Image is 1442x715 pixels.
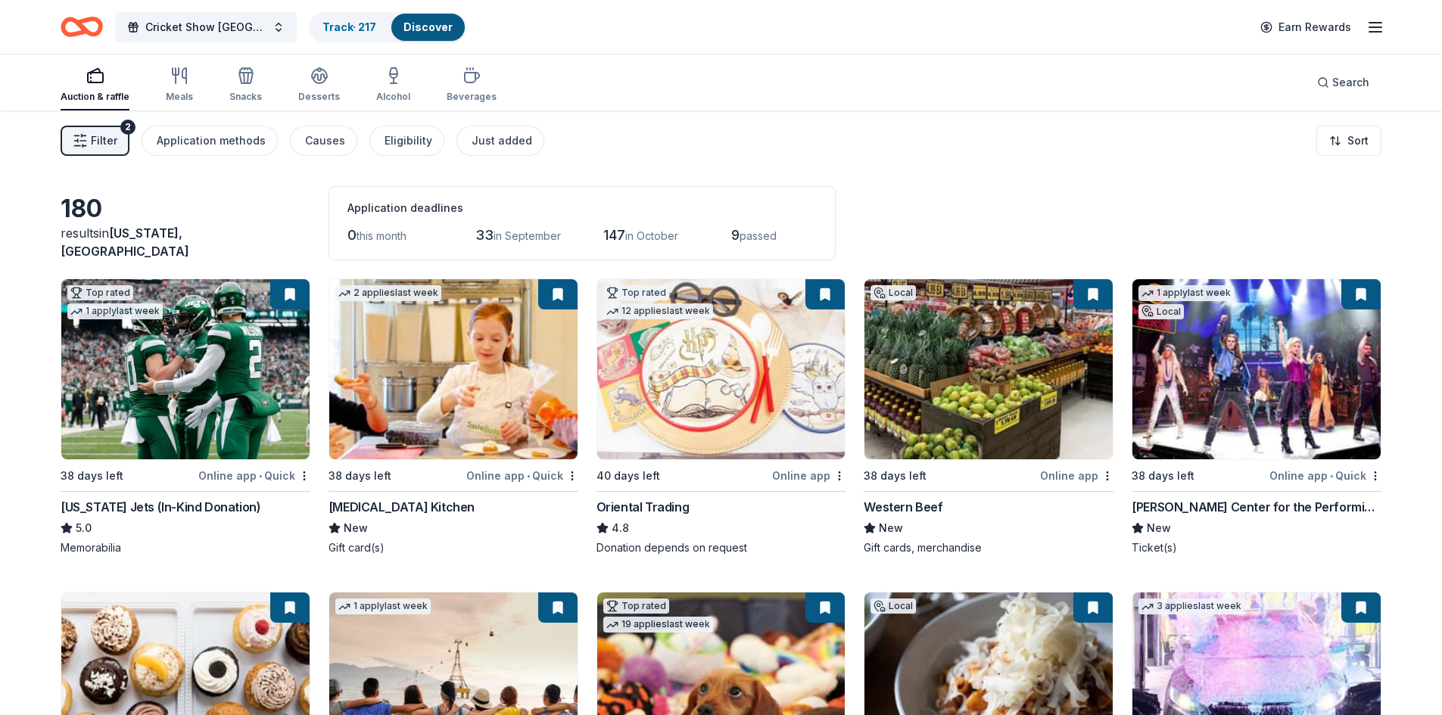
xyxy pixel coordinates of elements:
[864,498,942,516] div: Western Beef
[76,519,92,537] span: 5.0
[142,126,278,156] button: Application methods
[456,126,544,156] button: Just added
[603,285,669,300] div: Top rated
[61,61,129,110] button: Auction & raffle
[596,467,660,485] div: 40 days left
[329,467,391,485] div: 38 days left
[625,229,678,242] span: in October
[603,303,713,319] div: 12 applies last week
[1251,14,1360,41] a: Earn Rewards
[329,278,578,555] a: Image for Taste Buds Kitchen2 applieslast week38 days leftOnline app•Quick[MEDICAL_DATA] KitchenN...
[596,498,690,516] div: Oriental Trading
[447,91,497,103] div: Beverages
[1132,540,1381,555] div: Ticket(s)
[385,132,432,150] div: Eligibility
[61,91,129,103] div: Auction & raffle
[166,91,193,103] div: Meals
[603,598,669,614] div: Top rated
[229,61,262,110] button: Snacks
[61,498,260,516] div: [US_STATE] Jets (In-Kind Donation)
[1132,278,1381,555] a: Image for Tilles Center for the Performing Arts1 applylast weekLocal38 days leftOnline app•Quick[...
[298,91,340,103] div: Desserts
[61,279,310,459] img: Image for New York Jets (In-Kind Donation)
[1132,498,1381,516] div: [PERSON_NAME] Center for the Performing Arts
[864,279,1113,459] img: Image for Western Beef
[1147,519,1171,537] span: New
[1040,466,1113,485] div: Online app
[115,12,297,42] button: Cricket Show [GEOGRAPHIC_DATA]
[1138,598,1244,614] div: 3 applies last week
[1330,470,1333,482] span: •
[335,598,431,614] div: 1 apply last week
[472,132,532,150] div: Just added
[731,227,740,243] span: 9
[1138,304,1184,319] div: Local
[475,227,494,243] span: 33
[61,194,310,224] div: 180
[603,617,713,633] div: 19 applies last week
[329,279,578,459] img: Image for Taste Buds Kitchen
[870,598,916,614] div: Local
[1269,466,1381,485] div: Online app Quick
[61,126,129,156] button: Filter2
[229,91,262,103] div: Snacks
[305,132,345,150] div: Causes
[879,519,903,537] span: New
[596,540,846,555] div: Donation depends on request
[603,227,625,243] span: 147
[597,279,846,459] img: Image for Oriental Trading
[145,18,266,36] span: Cricket Show [GEOGRAPHIC_DATA]
[61,224,310,260] div: results
[157,132,266,150] div: Application methods
[1132,279,1381,459] img: Image for Tilles Center for the Performing Arts
[61,540,310,555] div: Memorabilia
[329,540,578,555] div: Gift card(s)
[322,20,376,33] a: Track· 217
[527,470,530,482] span: •
[61,278,310,555] a: Image for New York Jets (In-Kind Donation)Top rated1 applylast week38 days leftOnline app•Quick[U...
[466,466,578,485] div: Online app Quick
[596,278,846,555] a: Image for Oriental TradingTop rated12 applieslast week40 days leftOnline appOriental Trading4.8Do...
[347,227,357,243] span: 0
[67,303,163,319] div: 1 apply last week
[67,285,133,300] div: Top rated
[61,9,103,45] a: Home
[298,61,340,110] button: Desserts
[870,285,916,300] div: Local
[772,466,846,485] div: Online app
[61,467,123,485] div: 38 days left
[198,466,310,485] div: Online app Quick
[1316,126,1381,156] button: Sort
[91,132,117,150] span: Filter
[1138,285,1234,301] div: 1 apply last week
[166,61,193,110] button: Meals
[309,12,466,42] button: Track· 217Discover
[1132,467,1194,485] div: 38 days left
[335,285,441,301] div: 2 applies last week
[864,278,1113,555] a: Image for Western BeefLocal38 days leftOnline appWestern BeefNewGift cards, merchandise
[120,120,135,135] div: 2
[61,225,189,259] span: [US_STATE], [GEOGRAPHIC_DATA]
[344,519,368,537] span: New
[612,519,629,537] span: 4.8
[1332,73,1369,92] span: Search
[329,498,475,516] div: [MEDICAL_DATA] Kitchen
[369,126,444,156] button: Eligibility
[61,225,189,259] span: in
[376,91,410,103] div: Alcohol
[494,229,561,242] span: in September
[259,470,262,482] span: •
[740,229,777,242] span: passed
[403,20,453,33] a: Discover
[864,467,927,485] div: 38 days left
[1347,132,1369,150] span: Sort
[357,229,406,242] span: this month
[376,61,410,110] button: Alcohol
[290,126,357,156] button: Causes
[347,199,817,217] div: Application deadlines
[447,61,497,110] button: Beverages
[864,540,1113,555] div: Gift cards, merchandise
[1305,67,1381,98] button: Search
